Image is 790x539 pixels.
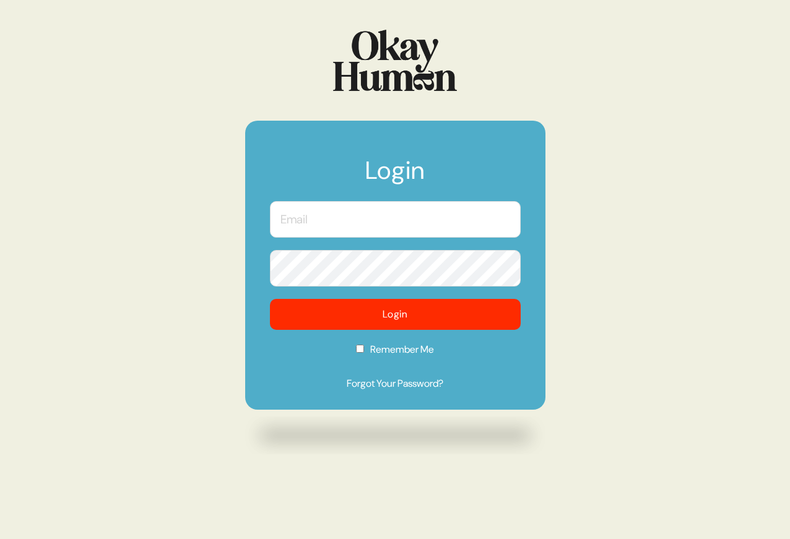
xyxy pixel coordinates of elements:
[270,158,521,195] h1: Login
[270,376,521,391] a: Forgot Your Password?
[245,416,545,455] img: Drop shadow
[270,342,521,365] label: Remember Me
[270,201,521,238] input: Email
[333,30,457,91] img: Logo
[356,345,364,353] input: Remember Me
[270,299,521,330] button: Login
